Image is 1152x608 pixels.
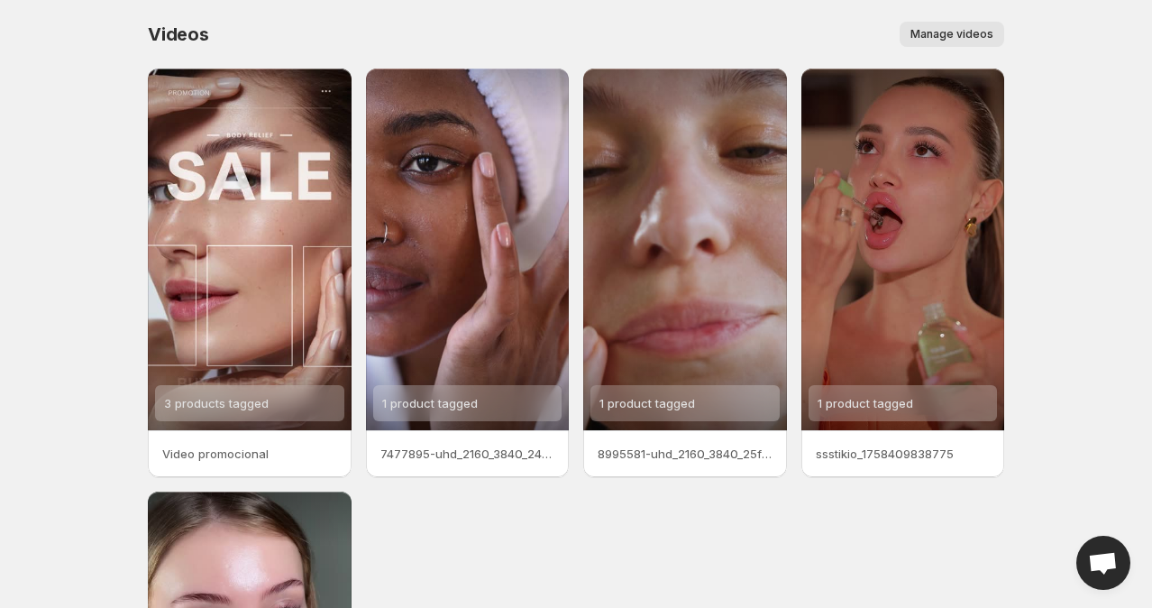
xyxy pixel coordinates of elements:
span: 1 product tagged [382,396,478,410]
span: 3 products tagged [164,396,269,410]
span: 1 product tagged [599,396,695,410]
p: ssstikio_1758409838775 [816,445,991,463]
p: 8995581-uhd_2160_3840_25fps [598,445,773,463]
div: Open chat [1076,536,1130,590]
p: 7477895-uhd_2160_3840_24fps [380,445,555,463]
button: Manage videos [900,22,1004,47]
span: 1 product tagged [818,396,913,410]
span: Manage videos [910,27,993,41]
span: Videos [148,23,209,45]
p: Video promocional [162,445,337,463]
